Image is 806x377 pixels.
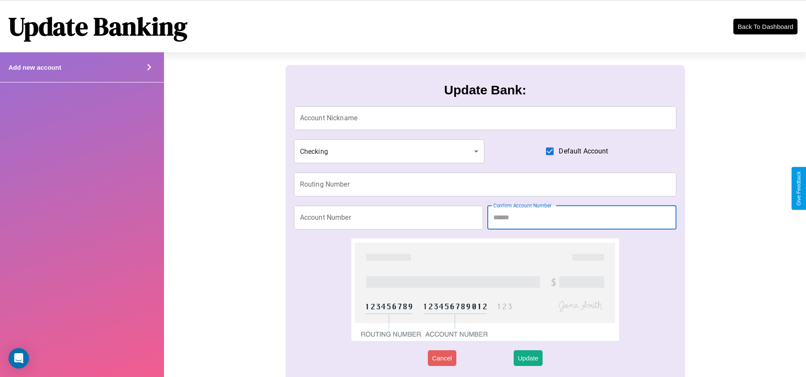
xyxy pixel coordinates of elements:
[493,202,551,209] label: Confirm Account Number
[796,171,802,206] div: Give Feedback
[8,9,187,44] h1: Update Banking
[294,139,484,163] div: Checking
[514,350,543,366] button: Update
[559,146,608,156] span: Default Account
[8,348,29,368] div: Open Intercom Messenger
[351,238,619,341] img: check
[733,19,798,34] button: Back To Dashboard
[444,83,526,97] h3: Update Bank:
[428,350,456,366] button: Cancel
[8,64,61,71] h4: Add new account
